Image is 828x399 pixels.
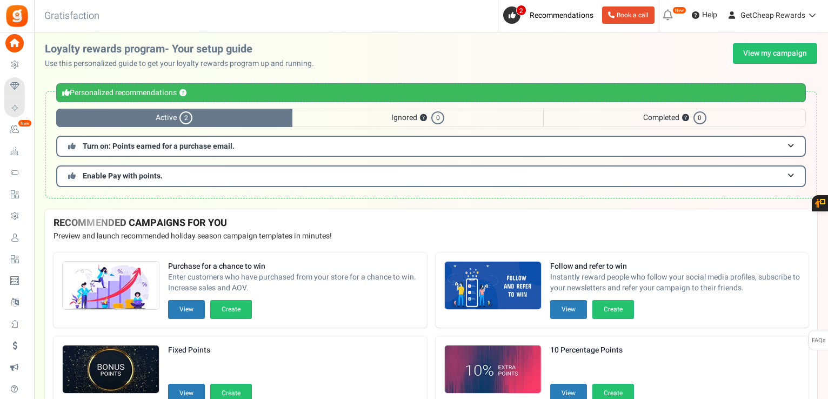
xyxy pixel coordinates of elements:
[693,111,706,124] span: 0
[740,10,805,21] span: GetCheap Rewards
[168,300,205,319] button: View
[445,345,541,394] img: Recommended Campaigns
[168,272,418,294] span: Enter customers who have purchased from your store for a chance to win. Increase sales and AOV.
[530,10,593,21] span: Recommendations
[63,262,159,310] img: Recommended Campaigns
[687,6,722,24] a: Help
[550,300,587,319] button: View
[32,5,111,27] h3: Gratisfaction
[672,6,686,14] em: New
[550,272,800,294] span: Instantly reward people who follow your social media profiles, subscribe to your newsletters and ...
[445,262,541,310] img: Recommended Campaigns
[292,109,544,127] span: Ignored
[602,6,655,24] a: Book a call
[179,111,192,124] span: 2
[4,121,29,139] a: New
[543,109,806,127] span: Completed
[83,141,235,152] span: Turn on: Points earned for a purchase email.
[733,43,817,64] a: View my campaign
[179,90,186,97] button: ?
[83,170,163,182] span: Enable Pay with points.
[431,111,444,124] span: 0
[699,10,717,21] span: Help
[54,231,809,242] p: Preview and launch recommended holiday season campaign templates in minutes!
[45,58,323,69] p: Use this personalized guide to get your loyalty rewards program up and running.
[420,115,427,122] button: ?
[811,330,826,351] span: FAQs
[516,5,526,16] span: 2
[63,345,159,394] img: Recommended Campaigns
[503,6,598,24] a: 2 Recommendations
[682,115,689,122] button: ?
[54,218,809,229] h4: RECOMMENDED CAMPAIGNS FOR YOU
[550,345,634,356] strong: 10 Percentage Points
[56,83,806,102] div: Personalized recommendations
[592,300,634,319] button: Create
[550,261,800,272] strong: Follow and refer to win
[210,300,252,319] button: Create
[45,43,323,55] h2: Loyalty rewards program- Your setup guide
[56,109,292,127] span: Active
[168,345,252,356] strong: Fixed Points
[5,4,29,28] img: Gratisfaction
[168,261,418,272] strong: Purchase for a chance to win
[18,119,32,127] em: New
